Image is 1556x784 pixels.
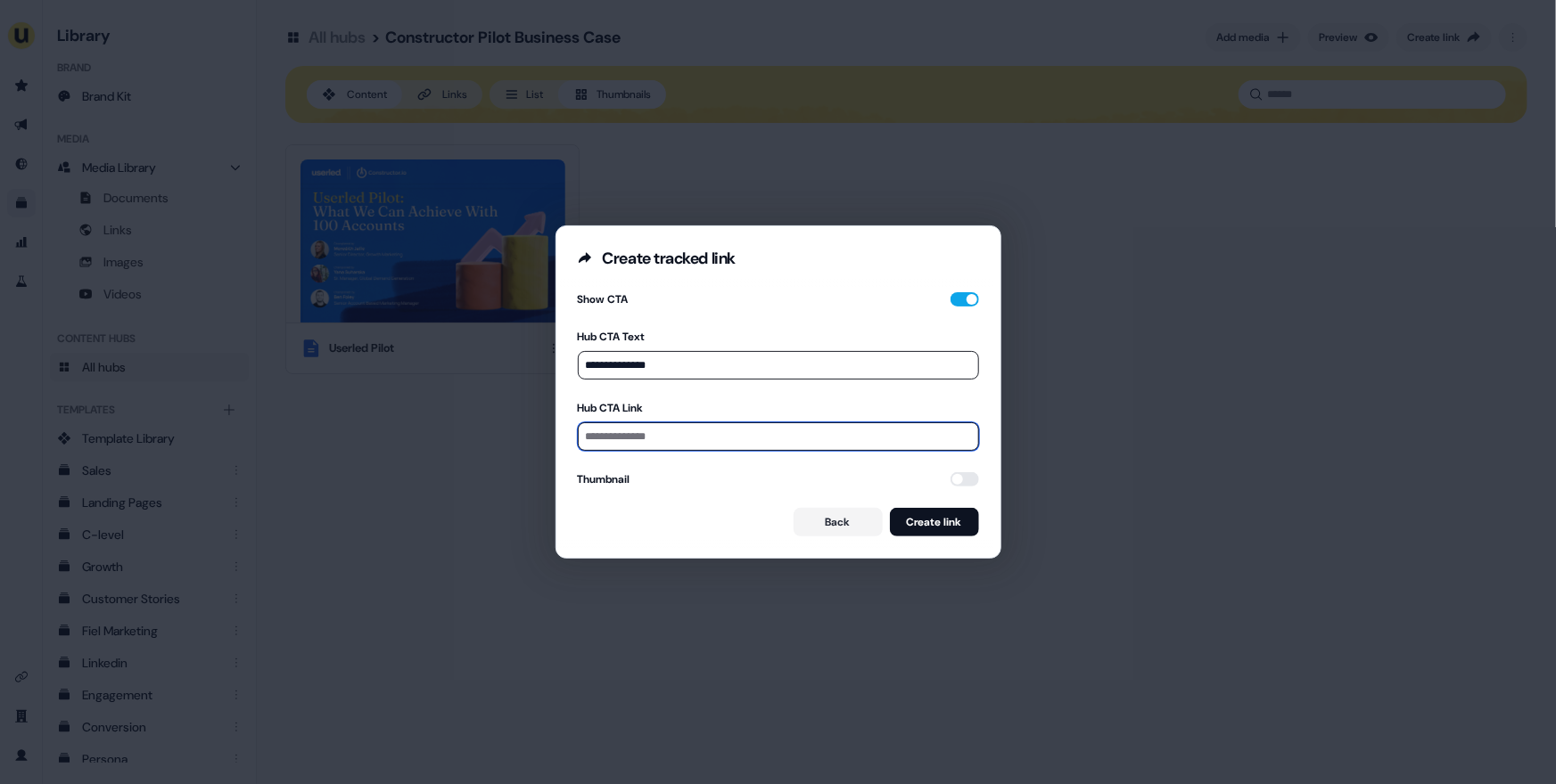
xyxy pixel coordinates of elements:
label: Hub CTA Link [578,401,979,415]
label: Hub CTA Text [578,330,979,344]
div: Show CTA [578,290,629,308]
button: Create link [890,508,979,536]
div: Create tracked link [603,248,736,269]
button: Back [794,508,883,536]
div: Thumbnail [578,472,630,486]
